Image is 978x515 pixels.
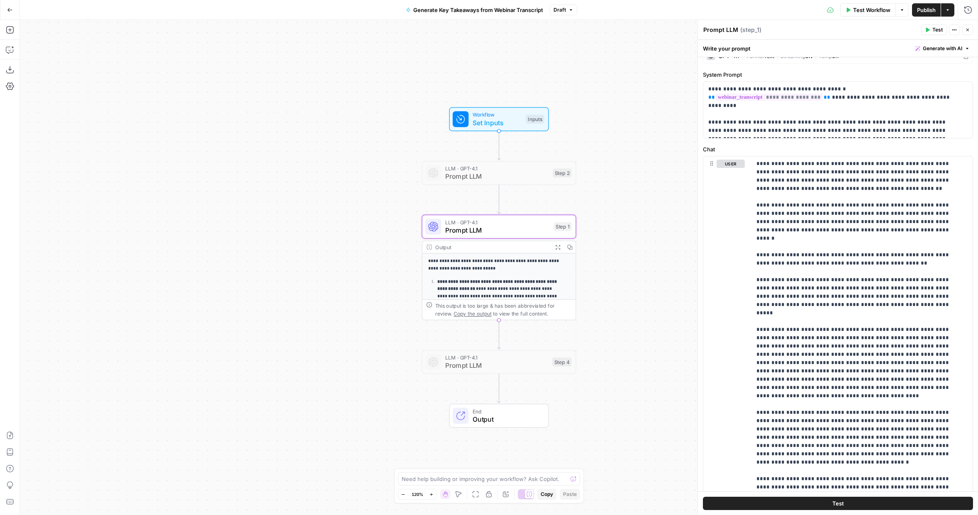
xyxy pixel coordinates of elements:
[703,70,973,79] label: System Prompt
[780,53,805,59] span: Streaming
[560,489,580,500] button: Paste
[422,404,576,428] div: EndOutput
[422,350,576,374] div: LLM · GPT-4.1Prompt LLMStep 4
[717,160,745,168] button: user
[853,6,890,14] span: Test Workflow
[832,499,844,508] span: Test
[445,218,550,226] span: LLM · GPT-4.1
[703,26,738,34] textarea: Prompt LLM
[923,45,962,52] span: Generate with AI
[541,491,553,498] span: Copy
[401,3,548,17] button: Generate Key Takeaways from Webinar Transcript
[747,53,764,59] span: Format
[832,53,840,59] span: 0.7
[764,53,774,59] span: Text
[13,22,20,28] img: website_grey.svg
[33,49,74,54] div: Domain Overview
[413,6,543,14] span: Generate Key Takeaways from Webinar Transcript
[93,49,137,54] div: Keywords by Traffic
[445,225,550,235] span: Prompt LLM
[740,26,761,34] span: ( step_1 )
[23,13,41,20] div: v 4.0.25
[698,40,978,57] div: Write your prompt
[445,171,549,181] span: Prompt LLM
[13,13,20,20] img: logo_orange.svg
[24,48,31,55] img: tab_domain_overview_orange.svg
[473,414,540,424] span: Output
[774,51,780,60] span: |
[912,43,973,54] button: Generate with AI
[498,320,500,349] g: Edge from step_1 to step_4
[435,243,549,251] div: Output
[435,302,572,318] div: This output is too large & has been abbreviated for review. to view the full content.
[498,374,500,403] g: Edge from step_4 to end
[445,360,548,370] span: Prompt LLM
[473,111,522,119] span: Workflow
[445,354,548,362] span: LLM · GPT-4.1
[917,6,936,14] span: Publish
[812,51,819,60] span: |
[932,26,943,34] span: Test
[422,107,576,131] div: WorkflowSet InputsInputs
[703,156,745,513] div: user
[498,185,500,214] g: Edge from step_2 to step_1
[703,145,973,153] label: Chat
[445,165,549,172] span: LLM · GPT-4.1
[454,311,491,316] span: Copy the output
[412,491,423,498] span: 120%
[703,497,973,510] button: Test
[805,53,812,59] span: ON
[84,48,90,55] img: tab_keywords_by_traffic_grey.svg
[526,115,544,124] div: Inputs
[912,3,941,17] button: Publish
[554,6,566,14] span: Draft
[554,222,572,231] div: Step 1
[743,51,747,60] span: |
[552,357,572,367] div: Step 4
[550,5,577,15] button: Draft
[563,491,577,498] span: Paste
[422,161,576,185] div: LLM · GPT-4.1Prompt LLMStep 2
[473,118,522,128] span: Set Inputs
[819,53,832,59] span: Temp
[22,22,91,28] div: Domain: [DOMAIN_NAME]
[921,24,946,35] button: Test
[553,168,572,177] div: Step 2
[473,407,540,415] span: End
[840,3,895,17] button: Test Workflow
[498,131,500,160] g: Edge from start to step_2
[537,489,556,500] button: Copy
